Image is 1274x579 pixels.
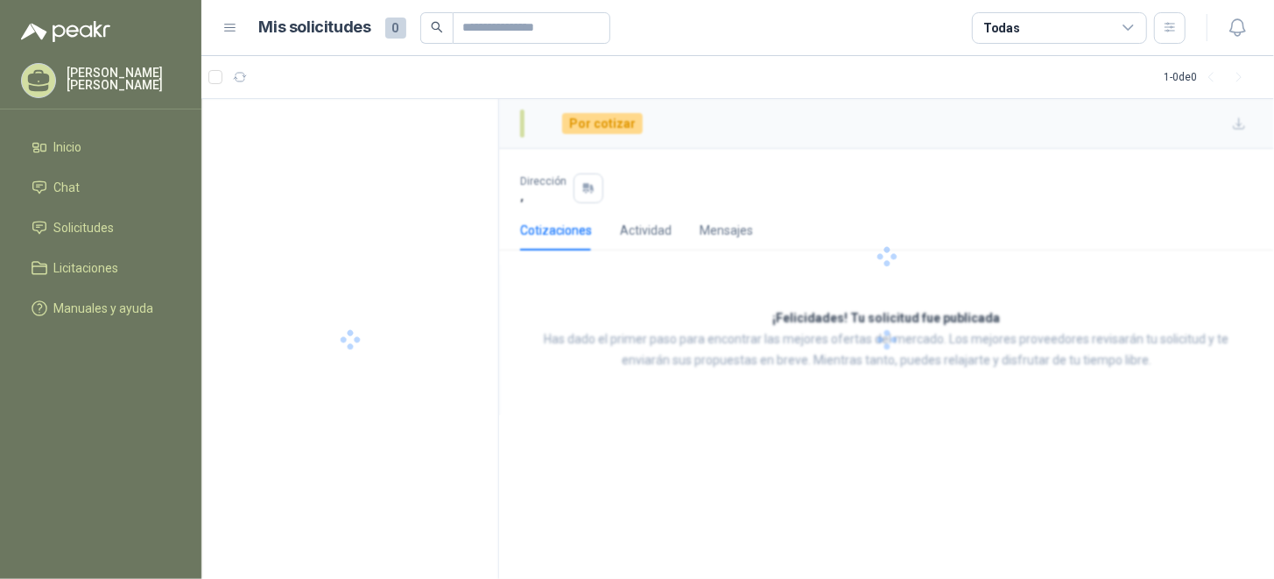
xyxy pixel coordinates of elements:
p: [PERSON_NAME] [PERSON_NAME] [67,67,180,91]
a: Inicio [21,131,180,164]
span: Chat [54,178,81,197]
h1: Mis solicitudes [259,15,371,40]
div: Todas [983,18,1020,38]
span: 0 [385,18,406,39]
a: Licitaciones [21,251,180,285]
a: Manuales y ayuda [21,292,180,325]
span: Inicio [54,138,82,157]
a: Solicitudes [21,211,180,244]
span: Solicitudes [54,218,115,237]
img: Logo peakr [21,21,110,42]
span: Manuales y ayuda [54,299,154,318]
span: Licitaciones [54,258,119,278]
span: search [431,21,443,33]
div: 1 - 0 de 0 [1164,63,1253,91]
a: Chat [21,171,180,204]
